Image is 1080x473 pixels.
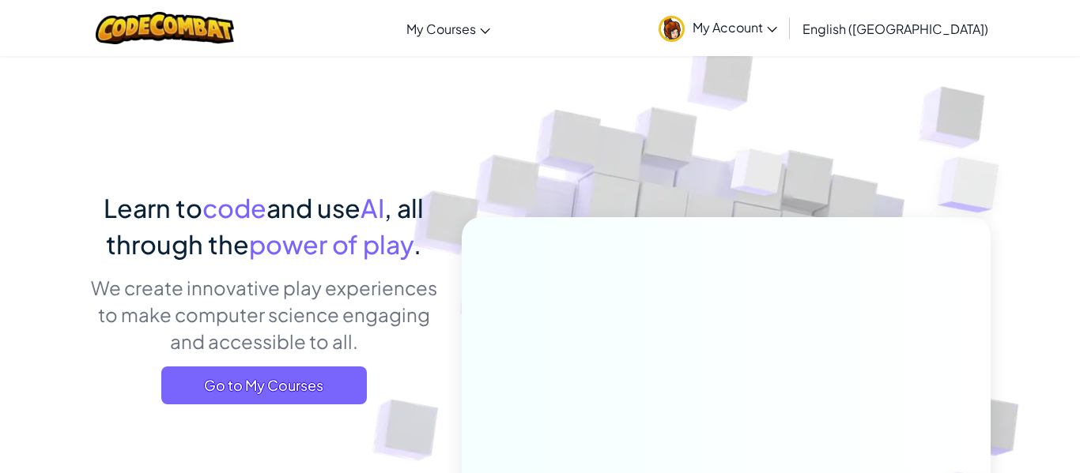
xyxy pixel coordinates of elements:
a: Go to My Courses [161,366,367,404]
span: power of play [249,228,413,260]
span: code [202,192,266,223]
span: Learn to [104,192,202,223]
span: My Account [693,19,777,36]
span: and use [266,192,361,223]
img: Overlap cubes [701,118,815,235]
a: English ([GEOGRAPHIC_DATA]) [795,7,996,50]
a: My Account [651,3,785,53]
span: My Courses [406,21,476,37]
img: CodeCombat logo [96,12,234,44]
span: . [413,228,421,260]
a: My Courses [398,7,498,50]
span: AI [361,192,384,223]
span: English ([GEOGRAPHIC_DATA]) [802,21,988,37]
p: We create innovative play experiences to make computer science engaging and accessible to all. [89,274,438,355]
img: avatar [659,16,685,42]
img: Overlap cubes [906,118,1043,252]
